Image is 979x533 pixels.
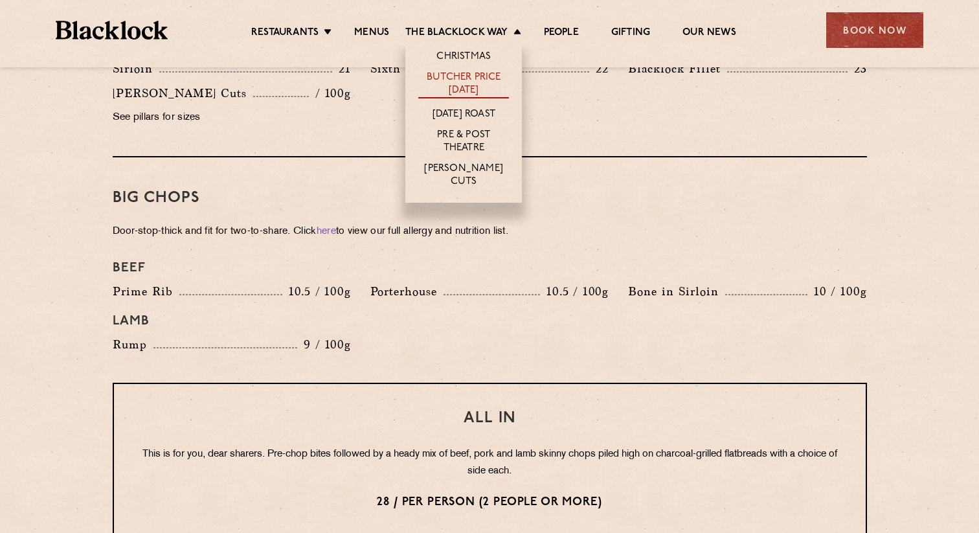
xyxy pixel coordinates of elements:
p: 23 [848,60,867,77]
h4: Beef [113,260,867,276]
p: 28 / per person (2 people or more) [140,494,840,511]
p: 9 / 100g [297,336,351,353]
a: here [317,227,336,236]
a: Our News [682,27,736,41]
p: Bone in Sirloin [628,282,725,301]
a: Gifting [611,27,650,41]
h3: Big Chops [113,190,867,207]
a: Menus [354,27,389,41]
a: [DATE] Roast [433,108,495,122]
a: The Blacklock Way [405,27,508,41]
p: Prime Rib [113,282,179,301]
p: [PERSON_NAME] Cuts [113,84,253,102]
a: Restaurants [251,27,319,41]
p: 10 / 100g [807,283,866,300]
img: BL_Textured_Logo-footer-cropped.svg [56,21,168,40]
h4: Lamb [113,313,867,329]
p: Rump [113,335,153,354]
a: Butcher Price [DATE] [418,71,509,98]
p: This is for you, dear sharers. Pre-chop bites followed by a heady mix of beef, pork and lamb skin... [140,446,840,480]
p: Porterhouse [370,282,444,301]
div: Book Now [826,12,923,48]
p: See pillars for sizes [113,109,351,127]
a: [PERSON_NAME] Cuts [418,163,509,190]
p: 21 [332,60,351,77]
a: Pre & Post Theatre [418,129,509,156]
p: Sixth Rib-eye [370,60,454,78]
a: Christmas [436,51,491,65]
p: Sirloin [113,60,159,78]
p: 10.5 / 100g [282,283,351,300]
p: 22 [589,60,609,77]
p: Door-stop-thick and fit for two-to-share. Click to view our full allergy and nutrition list. [113,223,867,241]
p: Blacklock Fillet [628,60,727,78]
p: / 100g [309,85,351,102]
p: 10.5 / 100g [540,283,609,300]
a: People [544,27,579,41]
h3: All In [140,410,840,427]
